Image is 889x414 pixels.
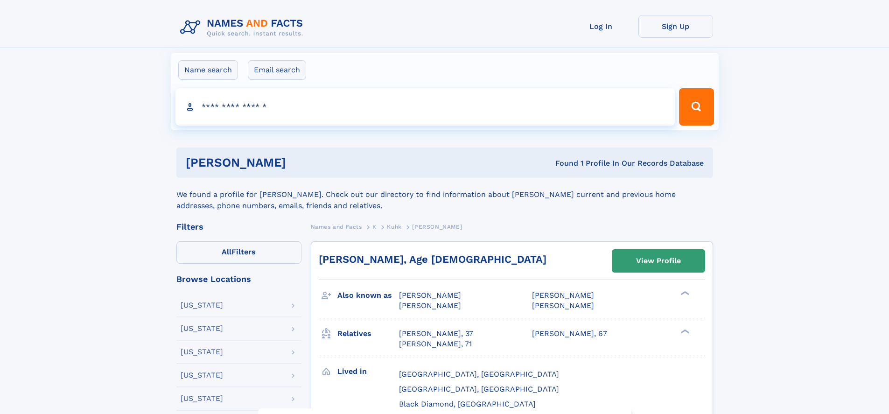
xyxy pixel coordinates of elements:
[372,221,377,232] a: K
[399,329,473,339] a: [PERSON_NAME], 37
[181,302,223,309] div: [US_STATE]
[176,223,301,231] div: Filters
[399,291,461,300] span: [PERSON_NAME]
[679,88,714,126] button: Search Button
[412,224,462,230] span: [PERSON_NAME]
[399,370,559,379] span: [GEOGRAPHIC_DATA], [GEOGRAPHIC_DATA]
[399,385,559,393] span: [GEOGRAPHIC_DATA], [GEOGRAPHIC_DATA]
[532,291,594,300] span: [PERSON_NAME]
[399,301,461,310] span: [PERSON_NAME]
[679,328,690,334] div: ❯
[178,60,238,80] label: Name search
[636,250,681,272] div: View Profile
[176,15,311,40] img: Logo Names and Facts
[638,15,713,38] a: Sign Up
[186,157,421,168] h1: [PERSON_NAME]
[181,325,223,332] div: [US_STATE]
[337,364,399,379] h3: Lived in
[176,178,713,211] div: We found a profile for [PERSON_NAME]. Check out our directory to find information about [PERSON_N...
[181,395,223,402] div: [US_STATE]
[387,224,401,230] span: Kuhk
[181,348,223,356] div: [US_STATE]
[311,221,362,232] a: Names and Facts
[222,247,231,256] span: All
[372,224,377,230] span: K
[181,372,223,379] div: [US_STATE]
[532,301,594,310] span: [PERSON_NAME]
[612,250,705,272] a: View Profile
[176,275,301,283] div: Browse Locations
[175,88,675,126] input: search input
[679,290,690,296] div: ❯
[337,326,399,342] h3: Relatives
[532,329,607,339] a: [PERSON_NAME], 67
[176,241,301,264] label: Filters
[399,339,472,349] a: [PERSON_NAME], 71
[248,60,306,80] label: Email search
[387,221,401,232] a: Kuhk
[337,288,399,303] h3: Also known as
[399,400,536,408] span: Black Diamond, [GEOGRAPHIC_DATA]
[564,15,638,38] a: Log In
[319,253,546,265] a: [PERSON_NAME], Age [DEMOGRAPHIC_DATA]
[420,158,704,168] div: Found 1 Profile In Our Records Database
